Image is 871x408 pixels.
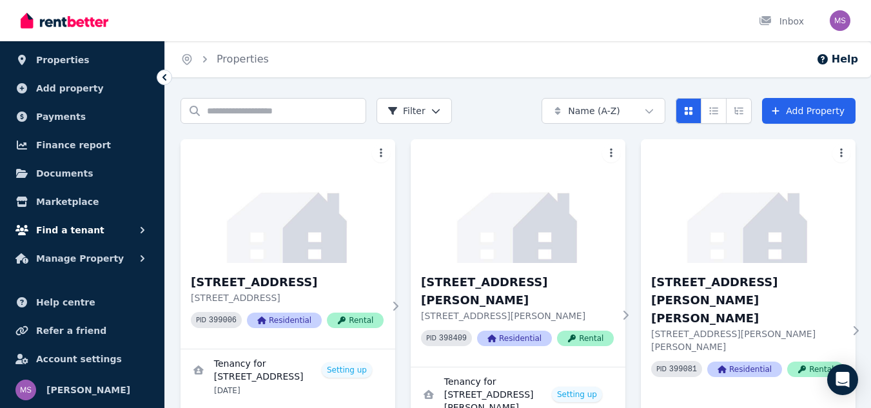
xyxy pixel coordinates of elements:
code: 399081 [669,365,697,374]
code: 399006 [209,316,237,325]
a: View details for Tenancy for 65 Gympie Terrace, Noosaville [181,349,395,403]
div: View options [676,98,752,124]
a: Add Property [762,98,856,124]
img: Milan Singh [15,380,36,400]
button: Manage Property [10,246,154,271]
img: 65 Gympie Terrace, Noosaville [181,139,395,263]
button: Compact list view [701,98,727,124]
img: 110/46 Moriarty Cl, Wetherill Park [641,139,856,263]
a: Add property [10,75,154,101]
span: Marketplace [36,194,99,209]
span: Add property [36,81,104,96]
button: Filter [377,98,452,124]
span: Residential [707,362,782,377]
span: Rental [787,362,844,377]
a: Account settings [10,346,154,372]
span: Help centre [36,295,95,310]
span: Find a tenant [36,222,104,238]
span: Manage Property [36,251,124,266]
a: Marketplace [10,189,154,215]
span: Properties [36,52,90,68]
span: Filter [387,104,426,117]
code: 398409 [439,334,467,343]
h3: [STREET_ADDRESS][PERSON_NAME] [421,273,614,309]
div: Inbox [759,15,804,28]
small: PID [196,316,206,324]
button: Name (A-Z) [542,98,665,124]
span: Residential [477,331,552,346]
button: More options [372,144,390,162]
nav: Breadcrumb [165,41,284,77]
h3: [STREET_ADDRESS] [191,273,384,291]
button: Help [816,52,858,67]
span: Payments [36,109,86,124]
button: Expanded list view [726,98,752,124]
a: 110/46 Moriarty Cl, Wetherill Park[STREET_ADDRESS][PERSON_NAME][PERSON_NAME][STREET_ADDRESS][PERS... [641,139,856,398]
small: PID [426,335,436,342]
a: Documents [10,160,154,186]
span: [PERSON_NAME] [46,382,130,398]
p: [STREET_ADDRESS][PERSON_NAME][PERSON_NAME] [651,327,844,353]
a: Properties [217,53,269,65]
span: Residential [247,313,322,328]
span: Finance report [36,137,111,153]
span: Documents [36,166,93,181]
span: Rental [557,331,614,346]
span: Name (A-Z) [568,104,620,117]
h3: [STREET_ADDRESS][PERSON_NAME][PERSON_NAME] [651,273,844,327]
button: Find a tenant [10,217,154,243]
a: Finance report [10,132,154,158]
button: More options [832,144,850,162]
p: [STREET_ADDRESS][PERSON_NAME] [421,309,614,322]
img: RentBetter [21,11,108,30]
small: PID [656,365,667,373]
span: Refer a friend [36,323,106,338]
a: 101/36 Moriarty Pl, Bald Hills[STREET_ADDRESS][PERSON_NAME][STREET_ADDRESS][PERSON_NAME]PID 39840... [411,139,625,367]
p: [STREET_ADDRESS] [191,291,384,304]
a: Properties [10,47,154,73]
div: Open Intercom Messenger [827,364,858,395]
a: 65 Gympie Terrace, Noosaville[STREET_ADDRESS][STREET_ADDRESS]PID 399006ResidentialRental [181,139,395,349]
button: More options [602,144,620,162]
a: Help centre [10,289,154,315]
span: Rental [327,313,384,328]
img: Milan Singh [830,10,850,31]
span: Account settings [36,351,122,367]
img: 101/36 Moriarty Pl, Bald Hills [411,139,625,263]
a: Refer a friend [10,318,154,344]
a: Payments [10,104,154,130]
button: Card view [676,98,701,124]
